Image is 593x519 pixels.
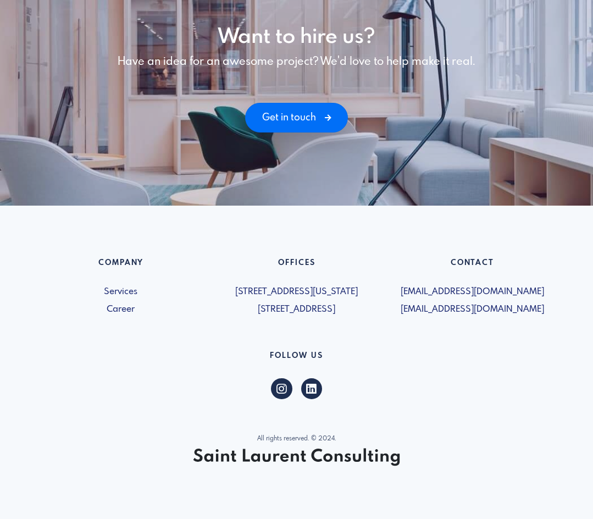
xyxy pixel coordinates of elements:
[391,258,554,272] h6: Contact
[40,303,202,316] a: Career
[215,285,378,299] span: [STREET_ADDRESS][US_STATE]
[215,303,378,316] span: [STREET_ADDRESS]
[40,351,554,365] h6: Follow US
[40,258,202,272] h6: Company
[40,25,554,50] h1: Want to hire us?
[391,285,554,299] span: [EMAIL_ADDRESS][DOMAIN_NAME]
[40,285,202,299] a: Services
[245,103,348,132] a: Get in touch
[391,303,554,316] span: [EMAIL_ADDRESS][DOMAIN_NAME]
[215,258,378,272] h6: Offices
[40,54,554,70] p: Have an idea for an awesome project? We'd love to help make it real.
[40,434,554,444] p: All rights reserved. © 2024.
